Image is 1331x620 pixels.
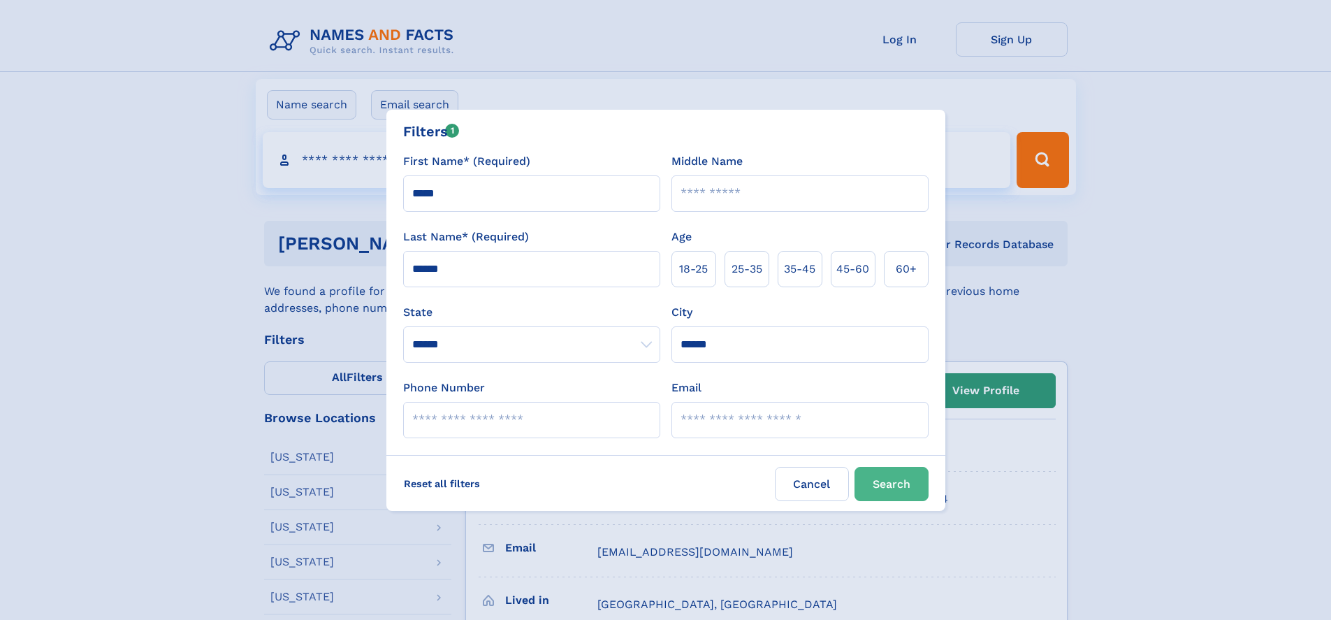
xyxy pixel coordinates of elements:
[403,153,530,170] label: First Name* (Required)
[836,261,869,277] span: 45‑60
[403,304,660,321] label: State
[784,261,815,277] span: 35‑45
[671,304,692,321] label: City
[403,121,460,142] div: Filters
[775,467,849,501] label: Cancel
[732,261,762,277] span: 25‑35
[395,467,489,500] label: Reset all filters
[679,261,708,277] span: 18‑25
[896,261,917,277] span: 60+
[403,380,485,396] label: Phone Number
[671,380,701,396] label: Email
[403,229,529,245] label: Last Name* (Required)
[854,467,929,501] button: Search
[671,153,743,170] label: Middle Name
[671,229,692,245] label: Age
